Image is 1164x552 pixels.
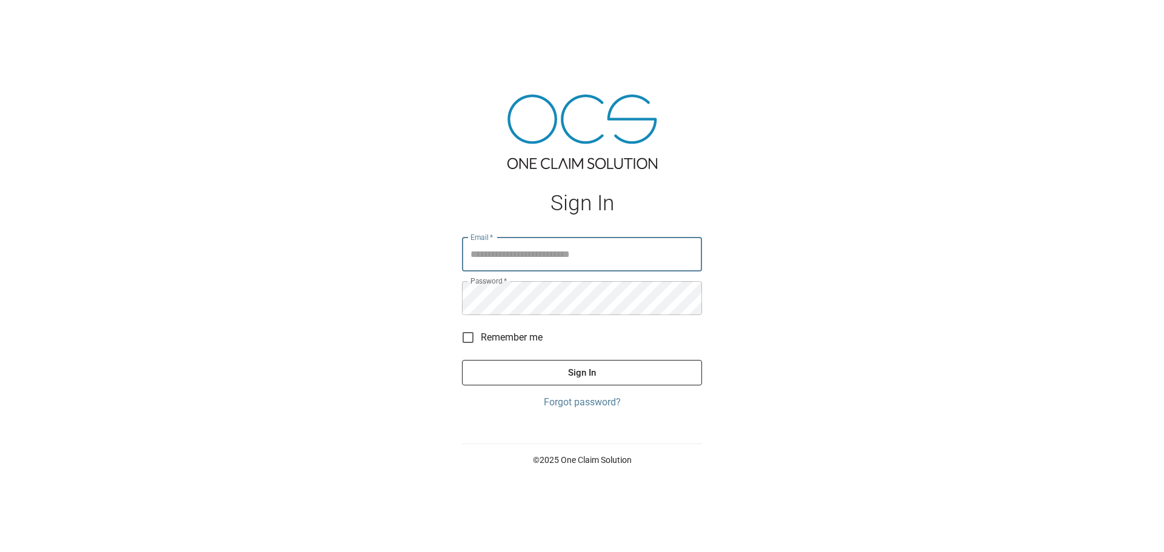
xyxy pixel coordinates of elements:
img: ocs-logo-white-transparent.png [15,7,63,32]
p: © 2025 One Claim Solution [462,454,702,466]
h1: Sign In [462,191,702,216]
img: ocs-logo-tra.png [507,95,657,169]
label: Password [470,276,507,286]
label: Email [470,232,493,242]
a: Forgot password? [462,395,702,410]
span: Remember me [481,330,543,345]
button: Sign In [462,360,702,385]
